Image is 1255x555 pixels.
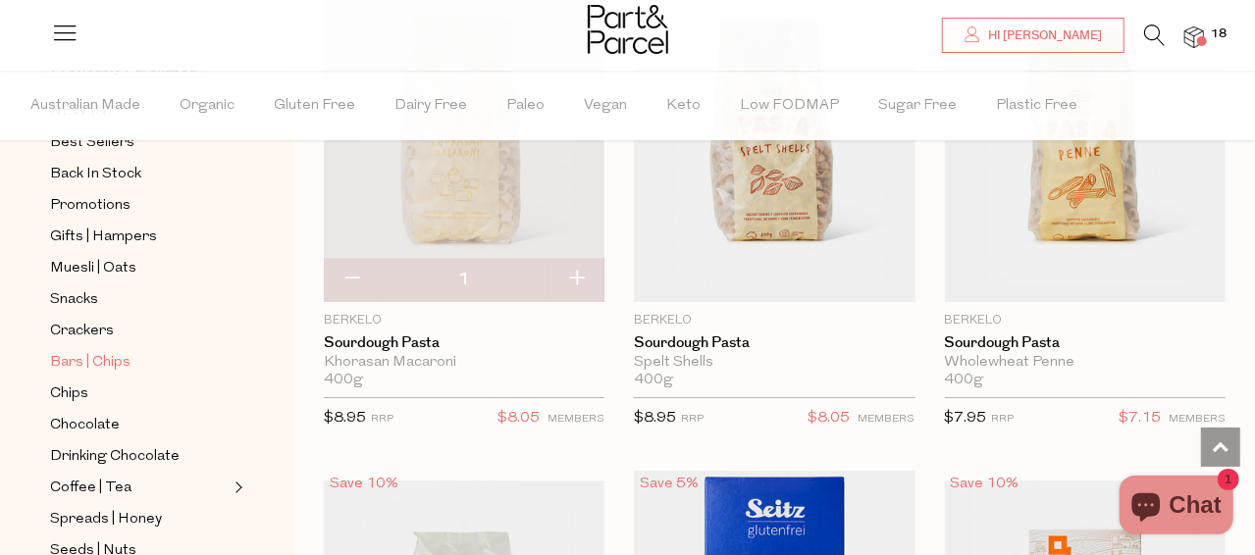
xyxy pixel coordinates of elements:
[983,27,1102,44] span: Hi [PERSON_NAME]
[30,72,140,140] span: Australian Made
[584,72,627,140] span: Vegan
[50,131,134,155] span: Best Sellers
[50,225,229,249] a: Gifts | Hampers
[945,471,1025,497] div: Save 10%
[180,72,235,140] span: Organic
[548,414,604,425] small: MEMBERS
[992,414,1015,425] small: RRP
[324,372,363,389] span: 400g
[945,372,984,389] span: 400g
[50,320,114,343] span: Crackers
[50,507,229,531] a: Spreads | Honey
[50,130,229,155] a: Best Sellers
[394,72,467,140] span: Dairy Free
[50,476,229,500] a: Coffee | Tea
[634,334,915,352] a: Sourdough Pasta
[50,162,229,186] a: Back In Stock
[506,72,545,140] span: Paleo
[50,226,157,249] span: Gifts | Hampers
[1169,414,1226,425] small: MEMBERS
[50,350,229,375] a: Bars | Chips
[50,163,141,186] span: Back In Stock
[274,72,355,140] span: Gluten Free
[1184,26,1204,47] a: 18
[50,413,229,437] a: Chocolate
[634,411,676,426] span: $8.95
[681,414,704,425] small: RRP
[945,334,1226,352] a: Sourdough Pasta
[50,381,229,406] a: Chips
[371,414,393,425] small: RRP
[945,312,1226,329] p: Berkelo
[497,406,540,431] span: $8.05
[634,372,673,389] span: 400g
[324,471,404,497] div: Save 10%
[230,476,243,499] button: Expand/Collapse Coffee | Tea
[809,406,851,431] span: $8.05
[50,414,120,437] span: Chocolate
[50,287,229,312] a: Snacks
[50,319,229,343] a: Crackers
[1206,25,1231,43] span: 18
[50,508,162,531] span: Spreads | Honey
[1114,476,1239,539] inbox-online-store-chat: Shopify online store chat
[50,444,229,469] a: Drinking Chocolate
[588,5,668,54] img: Part&Parcel
[634,354,915,372] div: Spelt Shells
[878,72,957,140] span: Sugar Free
[324,334,604,352] a: Sourdough Pasta
[50,382,88,406] span: Chips
[50,445,180,469] span: Drinking Chocolate
[945,354,1226,372] div: Wholewheat Penne
[50,256,229,280] a: Muesli | Oats
[50,288,98,312] span: Snacks
[50,351,131,375] span: Bars | Chips
[942,18,1124,53] a: Hi [PERSON_NAME]
[666,72,701,140] span: Keto
[324,411,366,426] span: $8.95
[859,414,915,425] small: MEMBERS
[50,194,131,218] span: Promotions
[50,477,131,500] span: Coffee | Tea
[740,72,839,140] span: Low FODMAP
[1119,406,1161,431] span: $7.15
[945,411,987,426] span: $7.95
[50,257,136,280] span: Muesli | Oats
[324,354,604,372] div: Khorasan Macaroni
[996,72,1077,140] span: Plastic Free
[634,312,915,329] p: Berkelo
[634,471,705,497] div: Save 5%
[324,312,604,329] p: Berkelo
[50,193,229,218] a: Promotions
